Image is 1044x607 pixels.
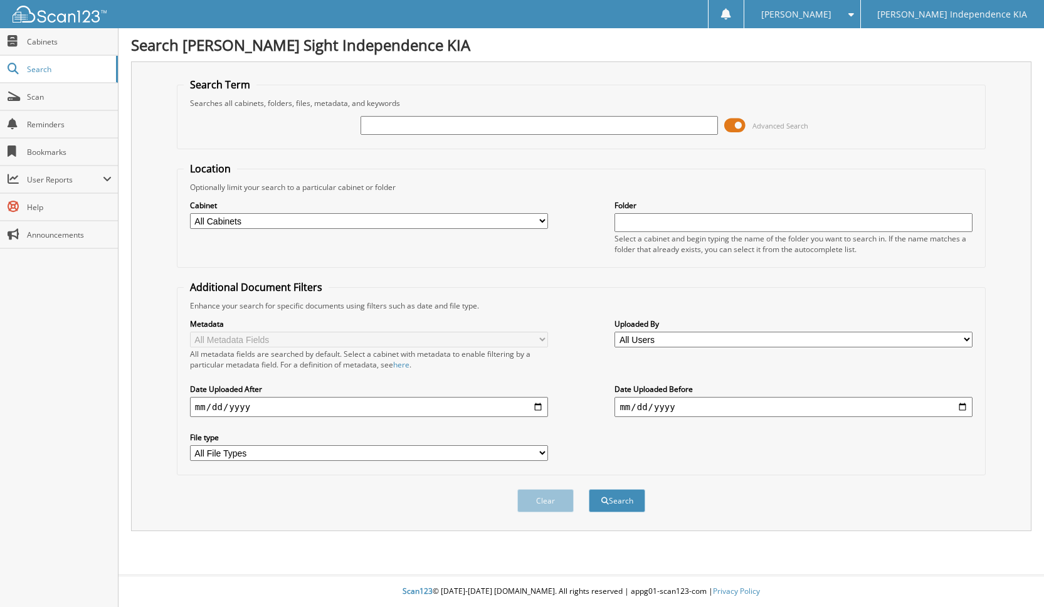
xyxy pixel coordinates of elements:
[614,319,973,329] label: Uploaded By
[27,147,112,157] span: Bookmarks
[190,200,548,211] label: Cabinet
[614,384,973,394] label: Date Uploaded Before
[27,36,112,47] span: Cabinets
[27,92,112,102] span: Scan
[184,78,256,92] legend: Search Term
[517,489,574,512] button: Clear
[403,586,433,596] span: Scan123
[761,11,831,18] span: [PERSON_NAME]
[27,230,112,240] span: Announcements
[190,349,548,370] div: All metadata fields are searched by default. Select a cabinet with metadata to enable filtering b...
[27,64,110,75] span: Search
[752,121,808,130] span: Advanced Search
[27,202,112,213] span: Help
[713,586,760,596] a: Privacy Policy
[190,397,548,417] input: start
[184,162,237,176] legend: Location
[184,98,979,108] div: Searches all cabinets, folders, files, metadata, and keywords
[27,174,103,185] span: User Reports
[119,576,1044,607] div: © [DATE]-[DATE] [DOMAIN_NAME]. All rights reserved | appg01-scan123-com |
[614,233,973,255] div: Select a cabinet and begin typing the name of the folder you want to search in. If the name match...
[131,34,1031,55] h1: Search [PERSON_NAME] Sight Independence KIA
[589,489,645,512] button: Search
[190,432,548,443] label: File type
[614,397,973,417] input: end
[184,280,329,294] legend: Additional Document Filters
[190,319,548,329] label: Metadata
[13,6,107,23] img: scan123-logo-white.svg
[184,300,979,311] div: Enhance your search for specific documents using filters such as date and file type.
[184,182,979,193] div: Optionally limit your search to a particular cabinet or folder
[877,11,1027,18] span: [PERSON_NAME] Independence KIA
[614,200,973,211] label: Folder
[27,119,112,130] span: Reminders
[190,384,548,394] label: Date Uploaded After
[393,359,409,370] a: here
